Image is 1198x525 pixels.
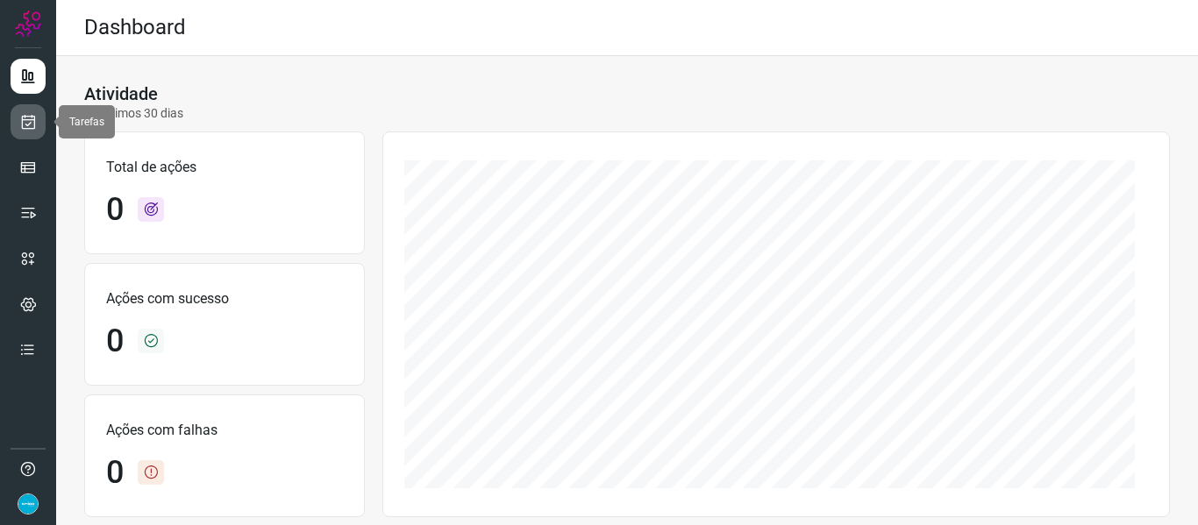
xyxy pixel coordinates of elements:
img: 86fc21c22a90fb4bae6cb495ded7e8f6.png [18,493,39,514]
h3: Atividade [84,83,158,104]
p: Últimos 30 dias [84,104,183,123]
h1: 0 [106,323,124,360]
h2: Dashboard [84,15,186,40]
h1: 0 [106,454,124,492]
span: Tarefas [69,116,104,128]
h1: 0 [106,191,124,229]
p: Ações com falhas [106,420,343,441]
p: Total de ações [106,157,343,178]
img: Logo [15,11,41,37]
p: Ações com sucesso [106,288,343,309]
